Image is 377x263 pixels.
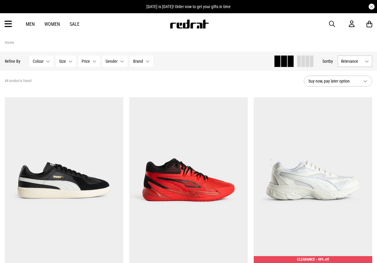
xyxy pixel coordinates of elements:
a: Men [26,21,35,27]
button: Price [78,56,100,67]
span: Brand [133,59,143,64]
button: Brand [130,56,153,67]
span: Relevance [341,59,362,64]
a: Women [44,21,60,27]
button: buy now, pay later option [304,76,372,86]
p: Refine By [5,59,20,64]
button: Size [56,56,76,67]
a: Home [5,40,14,45]
button: Colour [29,56,53,67]
span: CLEARANCE [297,257,315,261]
span: 44 products found [5,79,31,83]
span: Colour [33,59,43,64]
button: Relevance [338,56,372,67]
span: - 49% off [316,257,329,261]
span: Price [82,59,90,64]
span: buy now, pay later option [309,77,358,85]
span: by [329,59,333,64]
a: Sale [70,21,79,27]
img: Redrat logo [169,20,209,29]
button: Gender [102,56,127,67]
button: Sortby [322,58,333,65]
span: Size [59,59,66,64]
span: Gender [106,59,118,64]
span: [DATE] is [DATE]! Order now to get your gifts in time [146,4,231,9]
